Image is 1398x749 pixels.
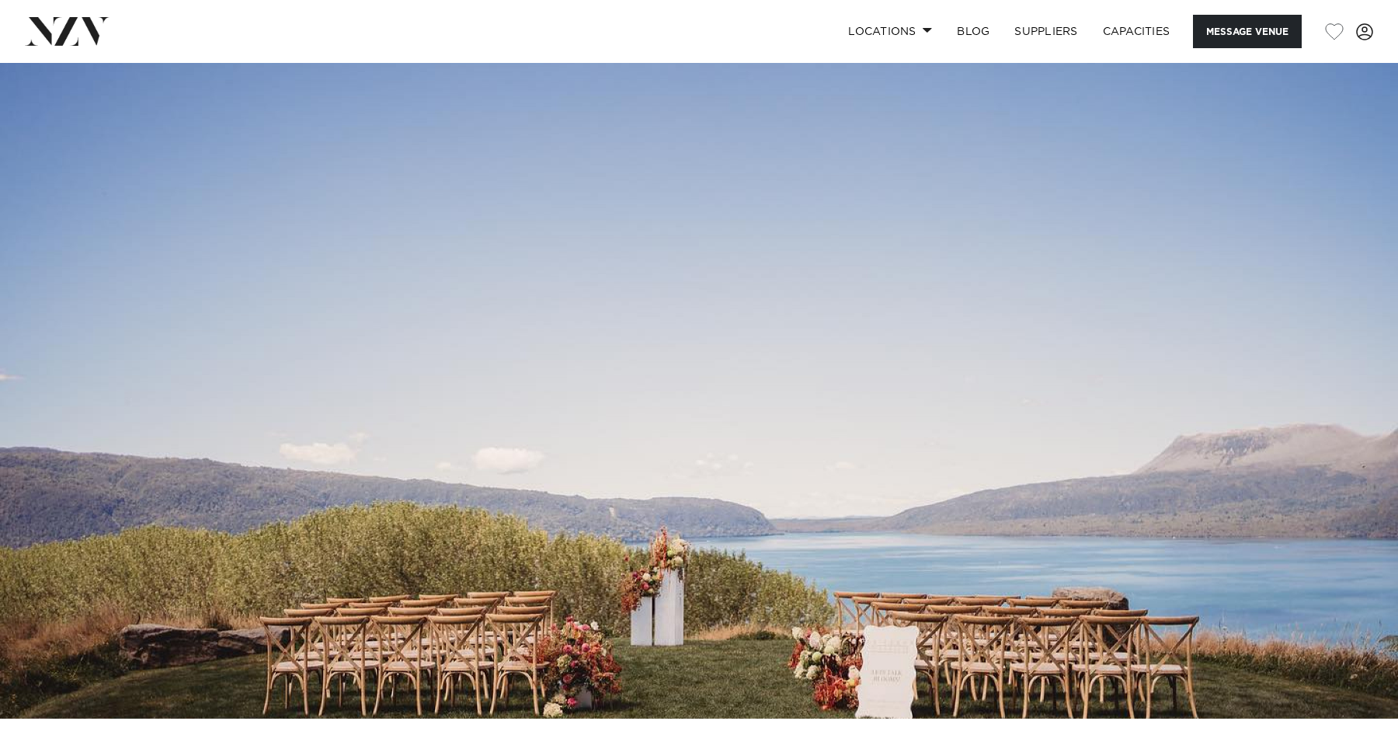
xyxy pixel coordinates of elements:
[836,15,944,48] a: Locations
[25,17,110,45] img: nzv-logo.png
[1193,15,1302,48] button: Message Venue
[1002,15,1090,48] a: SUPPLIERS
[944,15,1002,48] a: BLOG
[1090,15,1183,48] a: Capacities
